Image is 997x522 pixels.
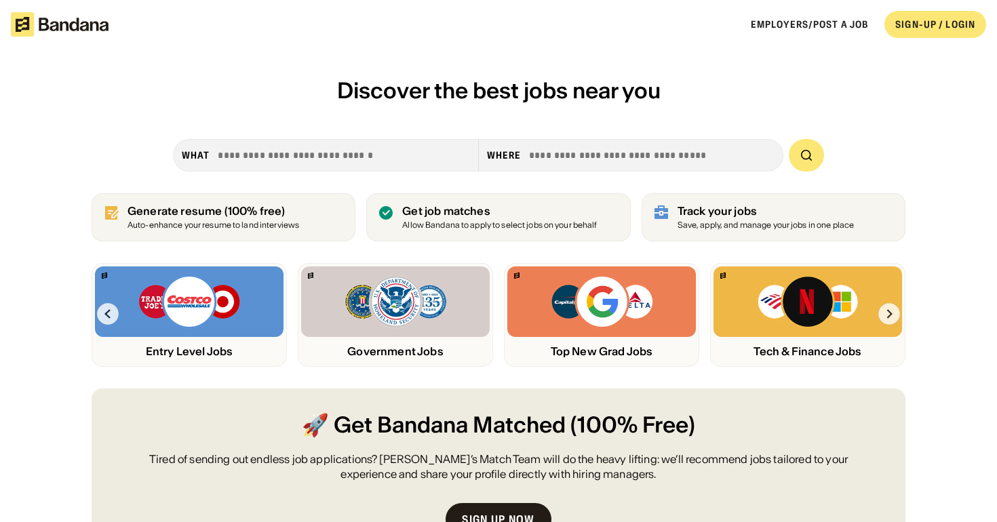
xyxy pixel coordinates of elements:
a: Employers/Post a job [751,18,868,31]
span: (100% Free) [570,410,695,441]
div: Top New Grad Jobs [507,345,696,358]
a: Bandana logoBank of America, Netflix, Microsoft logosTech & Finance Jobs [710,263,905,367]
img: Right Arrow [878,303,900,325]
div: Allow Bandana to apply to select jobs on your behalf [402,221,597,230]
a: Bandana logoTrader Joe’s, Costco, Target logosEntry Level Jobs [92,263,287,367]
a: Generate resume (100% free)Auto-enhance your resume to land interviews [92,193,355,241]
img: Left Arrow [97,303,119,325]
img: Bandana logo [308,273,313,279]
img: Trader Joe’s, Costco, Target logos [138,275,241,329]
div: Save, apply, and manage your jobs in one place [678,221,855,230]
div: Generate resume [128,205,299,218]
img: FBI, DHS, MWRD logos [344,275,447,329]
img: Bandana logo [720,273,726,279]
img: Capital One, Google, Delta logos [550,275,653,329]
span: (100% free) [224,204,286,218]
div: Tired of sending out endless job applications? [PERSON_NAME]’s Match Team will do the heavy lifti... [124,451,873,482]
img: Bandana logotype [11,12,109,37]
div: Track your jobs [678,205,855,218]
a: Bandana logoCapital One, Google, Delta logosTop New Grad Jobs [504,263,699,367]
a: Bandana logoFBI, DHS, MWRD logosGovernment Jobs [298,263,493,367]
div: Government Jobs [301,345,490,358]
img: Bank of America, Netflix, Microsoft logos [757,275,859,329]
div: SIGN-UP / LOGIN [895,18,975,31]
div: what [182,149,210,161]
div: Entry Level Jobs [95,345,284,358]
span: Discover the best jobs near you [337,77,661,104]
div: Where [487,149,522,161]
span: 🚀 Get Bandana Matched [302,410,566,441]
div: Get job matches [402,205,597,218]
div: Auto-enhance your resume to land interviews [128,221,299,230]
a: Get job matches Allow Bandana to apply to select jobs on your behalf [366,193,630,241]
div: Tech & Finance Jobs [713,345,902,358]
img: Bandana logo [514,273,520,279]
a: Track your jobs Save, apply, and manage your jobs in one place [642,193,905,241]
img: Bandana logo [102,273,107,279]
